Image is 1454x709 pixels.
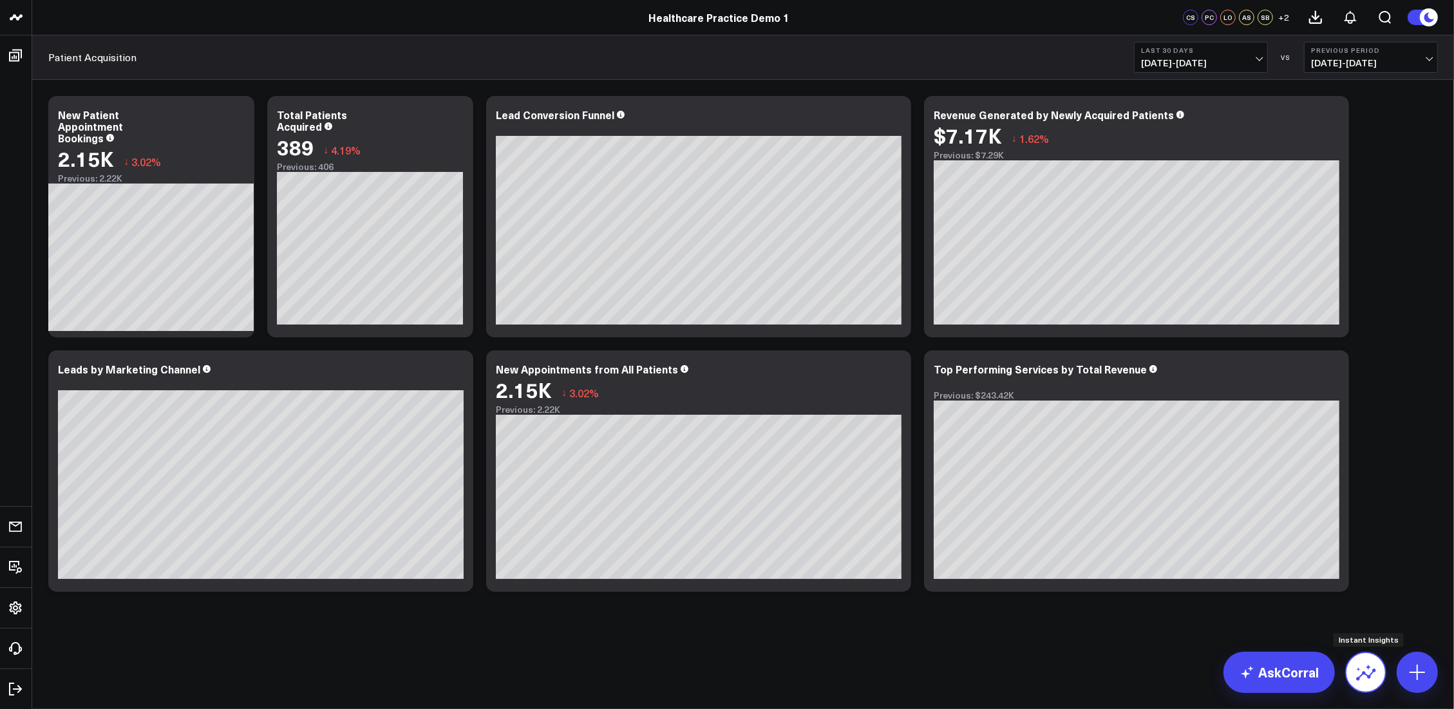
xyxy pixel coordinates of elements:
div: VS [1274,53,1298,61]
div: AS [1239,10,1254,25]
span: 1.62% [1019,131,1049,146]
span: ↓ [323,142,328,158]
div: New Patient Appointment Bookings [58,108,123,145]
span: [DATE] - [DATE] [1141,58,1261,68]
div: Top Performing Services by Total Revenue [934,362,1147,376]
div: SB [1258,10,1273,25]
button: Last 30 Days[DATE]-[DATE] [1134,42,1268,73]
span: 4.19% [331,143,361,157]
span: ↓ [1012,130,1017,147]
div: 2.15K [58,147,114,170]
div: PC [1202,10,1217,25]
span: + 2 [1279,13,1290,22]
span: [DATE] - [DATE] [1311,58,1431,68]
a: Patient Acquisition [48,50,137,64]
div: 2.15K [496,378,552,401]
div: Previous: $7.29K [934,150,1339,160]
div: Total Patients Acquired [277,108,347,133]
button: +2 [1276,10,1292,25]
span: ↓ [124,153,129,170]
div: Revenue Generated by Newly Acquired Patients [934,108,1174,122]
div: New Appointments from All Patients [496,362,678,376]
b: Last 30 Days [1141,46,1261,54]
div: CS [1183,10,1198,25]
div: Leads by Marketing Channel [58,362,200,376]
div: 389 [277,135,314,158]
div: LO [1220,10,1236,25]
b: Previous Period [1311,46,1431,54]
div: Previous: 406 [277,162,464,172]
span: 3.02% [569,386,599,400]
span: ↓ [562,384,567,401]
div: Lead Conversion Funnel [496,108,614,122]
div: $7.17K [934,124,1002,147]
button: Previous Period[DATE]-[DATE] [1304,42,1438,73]
a: AskCorral [1223,652,1335,693]
div: Previous: 2.22K [496,404,902,415]
a: Healthcare Practice Demo 1 [648,10,789,24]
div: Previous: $243.42K [934,390,1339,401]
div: Previous: 2.22K [58,173,245,184]
span: 3.02% [131,155,161,169]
